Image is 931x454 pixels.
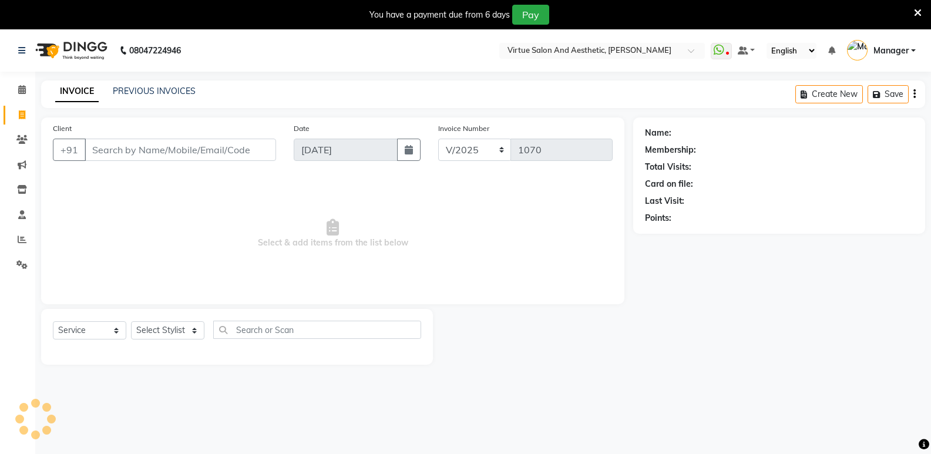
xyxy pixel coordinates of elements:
[294,123,310,134] label: Date
[873,45,909,57] span: Manager
[53,123,72,134] label: Client
[438,123,489,134] label: Invoice Number
[847,40,868,60] img: Manager
[645,212,671,224] div: Points:
[53,139,86,161] button: +91
[129,34,181,67] b: 08047224946
[85,139,276,161] input: Search by Name/Mobile/Email/Code
[213,321,421,339] input: Search or Scan
[645,195,684,207] div: Last Visit:
[369,9,510,21] div: You have a payment due from 6 days
[645,178,693,190] div: Card on file:
[113,86,196,96] a: PREVIOUS INVOICES
[645,127,671,139] div: Name:
[645,144,696,156] div: Membership:
[645,161,691,173] div: Total Visits:
[55,81,99,102] a: INVOICE
[512,5,549,25] button: Pay
[53,175,613,292] span: Select & add items from the list below
[868,85,909,103] button: Save
[30,34,110,67] img: logo
[795,85,863,103] button: Create New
